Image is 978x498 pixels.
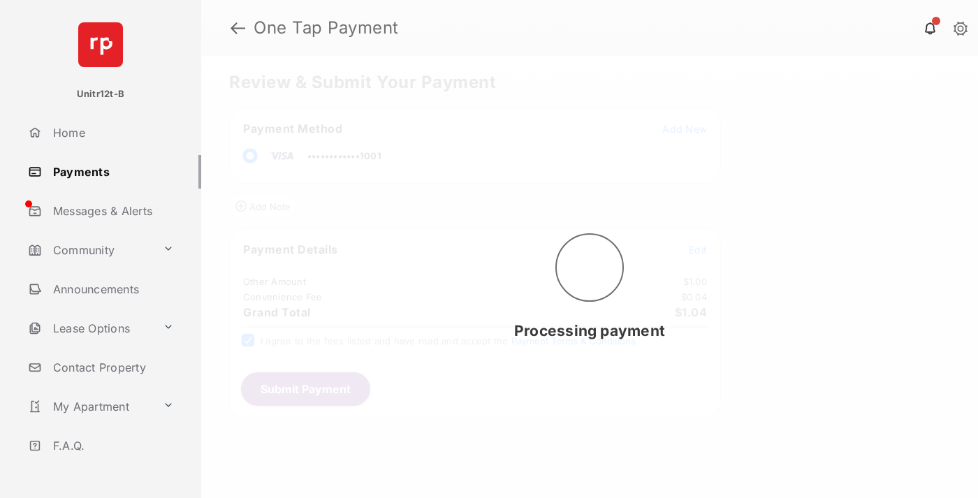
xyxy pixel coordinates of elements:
[77,87,124,101] p: Unitr12t-B
[22,194,201,228] a: Messages & Alerts
[22,312,157,345] a: Lease Options
[22,351,201,384] a: Contact Property
[22,429,201,462] a: F.A.Q.
[22,390,157,423] a: My Apartment
[254,20,399,36] strong: One Tap Payment
[514,322,665,339] span: Processing payment
[78,22,123,67] img: svg+xml;base64,PHN2ZyB4bWxucz0iaHR0cDovL3d3dy53My5vcmcvMjAwMC9zdmciIHdpZHRoPSI2NCIgaGVpZ2h0PSI2NC...
[22,272,201,306] a: Announcements
[22,155,201,189] a: Payments
[22,233,157,267] a: Community
[22,116,201,149] a: Home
